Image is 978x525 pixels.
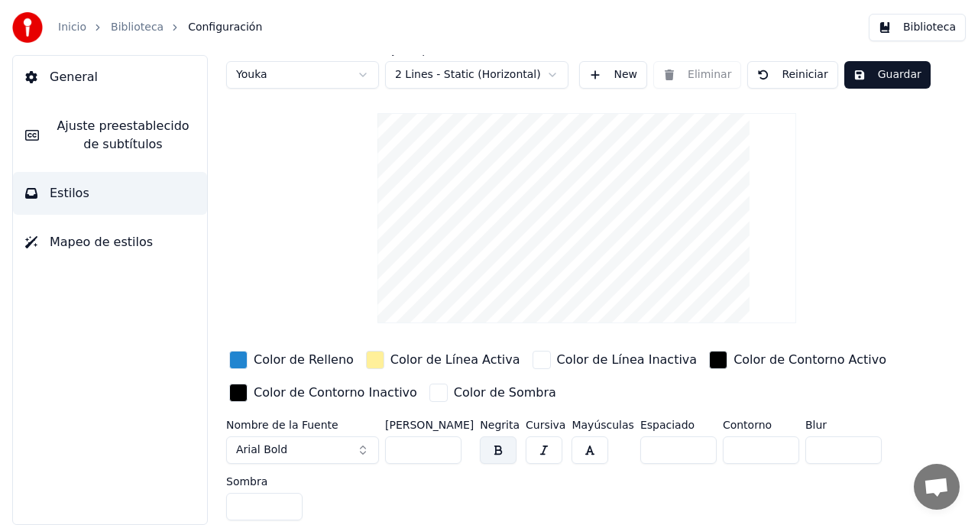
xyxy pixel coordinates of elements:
[579,61,647,89] button: New
[454,384,556,402] div: Color de Sombra
[50,233,153,251] span: Mapeo de estilos
[13,221,207,264] button: Mapeo de estilos
[480,420,520,430] label: Negrita
[914,464,960,510] a: Chat abierto
[640,420,717,430] label: Espaciado
[426,381,559,405] button: Color de Sombra
[733,351,886,369] div: Color de Contorno Activo
[226,381,420,405] button: Color de Contorno Inactivo
[50,68,98,86] span: General
[188,20,262,35] span: Configuración
[363,348,523,372] button: Color de Línea Activa
[706,348,889,372] button: Color de Contorno Activo
[869,14,966,41] button: Biblioteca
[390,351,520,369] div: Color de Línea Activa
[58,20,86,35] a: Inicio
[529,348,701,372] button: Color de Línea Inactiva
[51,117,195,154] span: Ajuste preestablecido de subtítulos
[12,12,43,43] img: youka
[723,420,799,430] label: Contorno
[385,420,474,430] label: [PERSON_NAME]
[526,420,565,430] label: Cursiva
[50,184,89,203] span: Estilos
[572,420,633,430] label: Mayúsculas
[13,56,207,99] button: General
[13,172,207,215] button: Estilos
[805,420,882,430] label: Blur
[226,420,379,430] label: Nombre de la Fuente
[226,348,357,372] button: Color de Relleno
[13,105,207,166] button: Ajuste preestablecido de subtítulos
[254,384,417,402] div: Color de Contorno Inactivo
[226,476,303,487] label: Sombra
[111,20,164,35] a: Biblioteca
[254,351,354,369] div: Color de Relleno
[58,20,262,35] nav: breadcrumb
[557,351,698,369] div: Color de Línea Inactiva
[844,61,931,89] button: Guardar
[236,442,287,458] span: Arial Bold
[747,61,837,89] button: Reiniciar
